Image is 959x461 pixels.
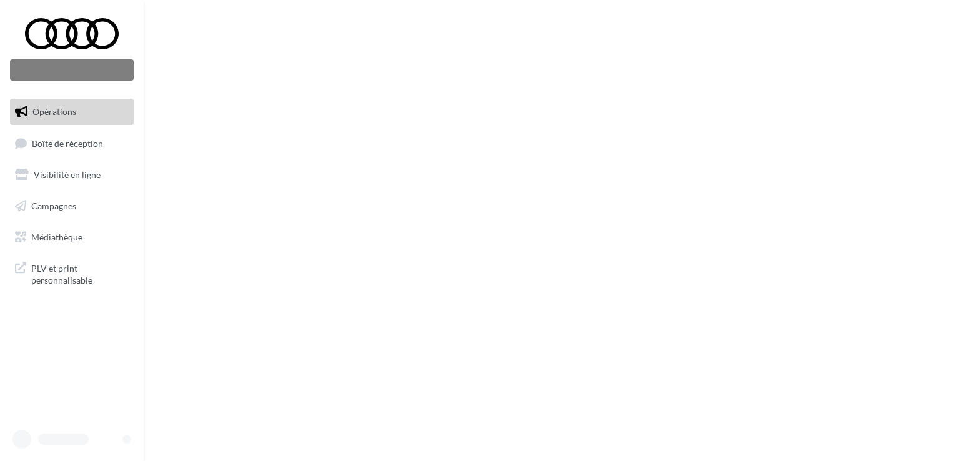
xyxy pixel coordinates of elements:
[7,130,136,157] a: Boîte de réception
[7,99,136,125] a: Opérations
[7,162,136,188] a: Visibilité en ligne
[31,201,76,211] span: Campagnes
[7,224,136,250] a: Médiathèque
[7,193,136,219] a: Campagnes
[10,59,134,81] div: Nouvelle campagne
[7,255,136,292] a: PLV et print personnalisable
[34,169,101,180] span: Visibilité en ligne
[31,231,82,242] span: Médiathèque
[32,106,76,117] span: Opérations
[31,260,129,287] span: PLV et print personnalisable
[32,137,103,148] span: Boîte de réception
